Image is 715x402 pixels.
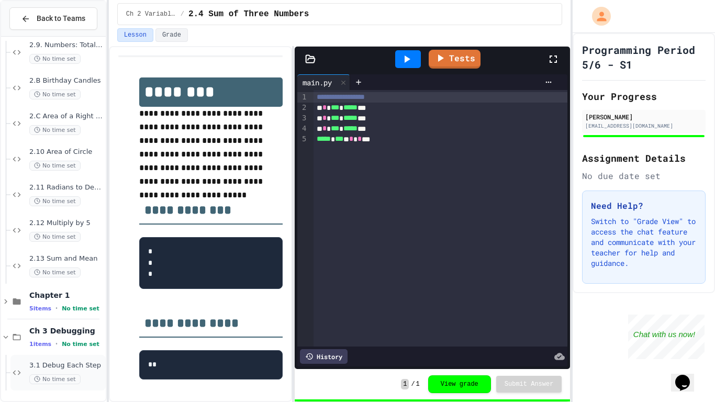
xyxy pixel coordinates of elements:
div: main.py [297,77,337,88]
span: 2.12 Multiply by 5 [29,219,104,228]
span: 1 [416,380,420,388]
span: No time set [29,374,81,384]
h3: Need Help? [591,199,697,212]
div: My Account [581,4,613,28]
span: Ch 2 Variables, Statements & Expressions [126,10,176,18]
span: 5 items [29,305,51,312]
span: / [181,10,184,18]
span: No time set [62,305,99,312]
div: 5 [297,134,308,144]
span: • [55,304,58,312]
p: Switch to "Grade View" to access the chat feature and communicate with your teacher for help and ... [591,216,697,269]
div: 3 [297,113,308,124]
iframe: chat widget [671,360,705,392]
span: 2.C Area of a Right Triangle [29,112,104,121]
span: No time set [29,232,81,242]
span: 3.1 Debug Each Step [29,361,104,370]
span: Chapter 1 [29,291,104,300]
button: Submit Answer [496,376,562,393]
button: View grade [428,375,491,393]
span: No time set [29,90,81,99]
span: 2.10 Area of Circle [29,148,104,157]
span: 2.4 Sum of Three Numbers [188,8,309,20]
span: No time set [29,196,81,206]
span: Ch 3 Debugging [29,326,104,336]
span: No time set [29,125,81,135]
button: Back to Teams [9,7,97,30]
div: 4 [297,124,308,134]
span: No time set [29,267,81,277]
span: / [411,380,415,388]
span: Back to Teams [37,13,85,24]
button: Grade [155,28,188,42]
span: 2.13 Sum and Mean [29,254,104,263]
iframe: chat widget [628,315,705,359]
span: 2.B Birthday Candles [29,76,104,85]
div: [PERSON_NAME] [585,112,702,121]
span: 2.9. Numbers: Total cost [29,41,104,50]
span: 1 items [29,341,51,348]
div: History [300,349,348,364]
span: 1 [401,379,409,389]
span: • [55,340,58,348]
h2: Your Progress [582,89,706,104]
span: No time set [29,161,81,171]
div: No due date set [582,170,706,182]
a: Tests [429,50,481,69]
button: Lesson [117,28,153,42]
span: Submit Answer [505,380,554,388]
div: 1 [297,92,308,103]
div: main.py [297,74,350,90]
h1: Programming Period 5/6 - S1 [582,42,706,72]
span: No time set [29,54,81,64]
div: 2 [297,103,308,113]
div: [EMAIL_ADDRESS][DOMAIN_NAME] [585,122,702,130]
span: 2.11 Radians to Degree [29,183,104,192]
h2: Assignment Details [582,151,706,165]
span: No time set [62,341,99,348]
